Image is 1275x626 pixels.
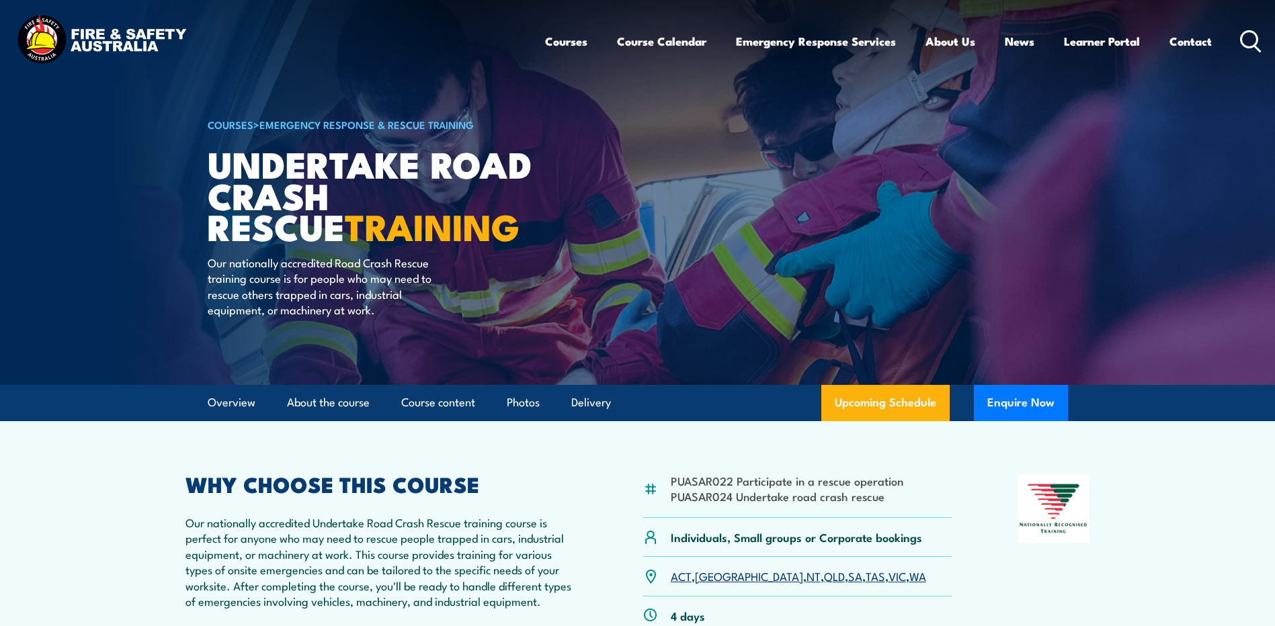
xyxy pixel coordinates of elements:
a: Emergency Response Services [736,24,896,59]
a: About the course [287,385,370,420]
a: About Us [926,24,975,59]
a: Course content [401,385,475,420]
a: [GEOGRAPHIC_DATA] [695,568,803,584]
h6: > [208,116,540,132]
a: Course Calendar [617,24,706,59]
strong: TRAINING [345,197,520,253]
a: Overview [208,385,255,420]
a: WA [909,568,926,584]
a: QLD [824,568,845,584]
a: COURSES [208,117,253,132]
a: Delivery [571,385,611,420]
p: , , , , , , , [671,568,926,584]
a: Courses [545,24,587,59]
a: SA [848,568,862,584]
button: Enquire Now [974,385,1068,421]
a: ACT [671,568,692,584]
a: Contact [1169,24,1212,59]
a: TAS [866,568,885,584]
p: Individuals, Small groups or Corporate bookings [671,529,922,545]
a: Photos [507,385,540,420]
li: PUASAR022 Participate in a rescue operation [671,473,903,488]
a: Upcoming Schedule [821,385,950,421]
a: Emergency Response & Rescue Training [259,117,474,132]
a: NT [807,568,821,584]
h1: Undertake Road Crash Rescue [208,148,540,242]
h2: WHY CHOOSE THIS COURSE [186,474,578,493]
p: Our nationally accredited Road Crash Rescue training course is for people who may need to rescue ... [208,255,453,318]
a: Learner Portal [1064,24,1140,59]
p: Our nationally accredited Undertake Road Crash Rescue training course is perfect for anyone who m... [186,515,578,609]
a: News [1005,24,1034,59]
img: Nationally Recognised Training logo. [1018,474,1090,543]
p: 4 days [671,608,705,623]
li: PUASAR024 Undertake road crash rescue [671,488,903,504]
a: VIC [889,568,906,584]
